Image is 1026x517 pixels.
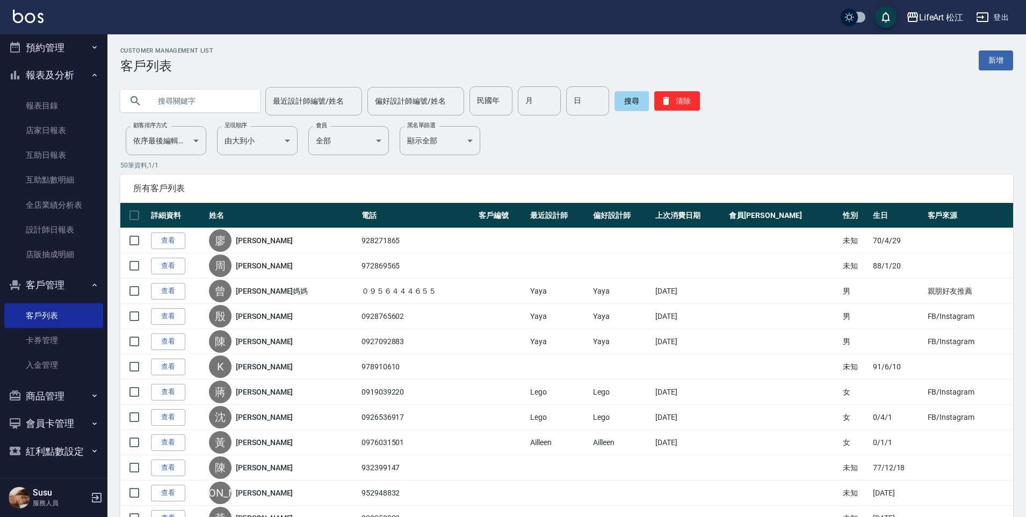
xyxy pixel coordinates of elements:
[359,203,476,228] th: 電話
[151,308,185,325] a: 查看
[236,260,293,271] a: [PERSON_NAME]
[875,6,897,28] button: save
[870,405,925,430] td: 0/4/1
[919,11,964,24] div: LifeArt 松江
[528,380,590,405] td: Lego
[4,118,103,143] a: 店家日報表
[150,86,251,115] input: 搜尋關鍵字
[840,455,870,480] td: 未知
[308,126,389,155] div: 全部
[870,455,925,480] td: 77/12/18
[4,143,103,168] a: 互助日報表
[151,359,185,375] a: 查看
[359,480,476,506] td: 952948832
[4,93,103,118] a: 報表目錄
[925,304,1014,329] td: FB/Instagram
[209,355,232,378] div: K
[151,384,185,401] a: 查看
[840,228,870,253] td: 未知
[400,126,480,155] div: 顯示全部
[13,10,44,23] img: Logo
[4,193,103,217] a: 全店業績分析表
[33,498,88,508] p: 服務人員
[840,480,870,506] td: 未知
[359,380,476,405] td: 0919039220
[590,304,653,329] td: Yaya
[236,437,293,448] a: [PERSON_NAME]
[151,460,185,476] a: 查看
[151,283,185,300] a: 查看
[653,430,726,455] td: [DATE]
[209,482,232,504] div: [PERSON_NAME]
[925,279,1014,304] td: 親朋好友推薦
[925,405,1014,430] td: FB/Instagram
[4,168,103,192] a: 互助點數明細
[4,242,103,267] a: 店販抽成明細
[925,329,1014,354] td: FB/Instagram
[120,161,1013,170] p: 50 筆資料, 1 / 1
[359,253,476,279] td: 972869565
[840,279,870,304] td: 男
[359,304,476,329] td: 0928765602
[151,434,185,451] a: 查看
[4,438,103,465] button: 紅利點數設定
[4,61,103,89] button: 報表及分析
[870,430,925,455] td: 0/1/1
[209,254,232,277] div: 周
[590,203,653,228] th: 偏好設計師
[209,280,232,302] div: 曾
[236,336,293,347] a: [PERSON_NAME]
[653,329,726,354] td: [DATE]
[209,406,232,428] div: 沈
[209,305,232,327] div: 殷
[236,487,293,498] a: [PERSON_NAME]
[528,304,590,329] td: Yaya
[4,410,103,438] button: 會員卡管理
[4,217,103,242] a: 設計師日報表
[653,304,726,329] td: [DATE]
[528,203,590,228] th: 最近設計師
[236,361,293,372] a: [PERSON_NAME]
[225,121,247,129] label: 呈現順序
[925,380,1014,405] td: FB/Instagram
[528,405,590,430] td: Lego
[4,353,103,377] a: 入金管理
[236,311,293,322] a: [PERSON_NAME]
[236,286,308,296] a: [PERSON_NAME]媽媽
[590,329,653,354] td: Yaya
[359,354,476,380] td: 978910610
[9,487,30,508] img: Person
[206,203,359,228] th: 姓名
[528,430,590,455] td: Ailleen
[528,279,590,304] td: Yaya
[476,203,528,228] th: 客戶編號
[120,59,213,74] h3: 客戶列表
[359,279,476,304] td: ０９５６４４４６５５
[653,203,726,228] th: 上次消費日期
[236,235,293,246] a: [PERSON_NAME]
[209,431,232,454] div: 黃
[840,329,870,354] td: 男
[840,304,870,329] td: 男
[151,409,185,426] a: 查看
[359,228,476,253] td: 928271865
[870,480,925,506] td: [DATE]
[654,91,700,111] button: 清除
[979,50,1013,70] a: 新增
[4,34,103,62] button: 預約管理
[359,329,476,354] td: 0927092883
[590,279,653,304] td: Yaya
[359,455,476,480] td: 932399147
[615,91,649,111] button: 搜尋
[840,380,870,405] td: 女
[236,412,293,423] a: [PERSON_NAME]
[528,329,590,354] td: Yaya
[151,485,185,501] a: 查看
[151,258,185,274] a: 查看
[972,8,1013,27] button: 登出
[359,405,476,430] td: 0926536917
[4,271,103,299] button: 客戶管理
[217,126,298,155] div: 由大到小
[653,405,726,430] td: [DATE]
[209,381,232,403] div: 蔣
